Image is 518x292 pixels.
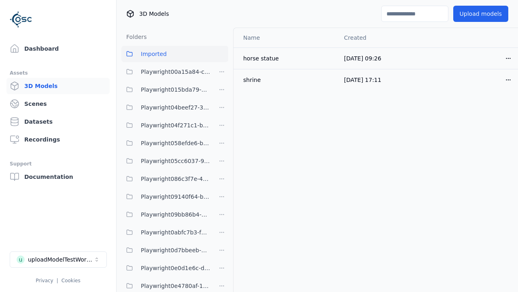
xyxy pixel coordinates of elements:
button: Playwright09140f64-bfed-4894-9ae1-f5b1e6c36039 [121,189,210,205]
div: horse statue [243,54,331,62]
span: 3D Models [139,10,169,18]
span: Playwright015bda79-70a0-409c-99cb-1511bab16c94 [141,85,210,94]
button: Playwright058efde6-b032-4363-91b7-49175d678812 [121,135,210,151]
button: Imported [121,46,228,62]
button: Playwright015bda79-70a0-409c-99cb-1511bab16c94 [121,82,210,98]
button: Playwright0abfc7b3-fdbd-438a-9097-bdc709c88d01 [121,224,210,240]
div: Support [10,159,106,169]
button: Playwright04f271c1-b936-458c-b5f6-36ca6337f11a [121,117,210,133]
button: Select a workspace [10,251,107,268]
span: [DATE] 09:26 [344,55,381,62]
span: Playwright0e0d1e6c-db5a-4244-b424-632341d2c1b4 [141,263,210,273]
th: Name [234,28,338,47]
span: Playwright04beef27-33ad-4b39-a7ba-e3ff045e7193 [141,103,210,112]
a: Privacy [36,278,53,283]
a: Dashboard [6,41,110,57]
a: Datasets [6,114,110,130]
span: | [57,278,58,283]
div: Assets [10,68,106,78]
span: Playwright0abfc7b3-fdbd-438a-9097-bdc709c88d01 [141,228,210,237]
span: Playwright05cc6037-9b74-4704-86c6-3ffabbdece83 [141,156,210,166]
button: Playwright086c3f7e-47a9-4b40-930e-6daa73f464cc [121,171,210,187]
a: Cookies [62,278,81,283]
div: shrine [243,76,331,84]
a: 3D Models [6,78,110,94]
span: Playwright0e4780af-1c2a-492e-901c-6880da17528a [141,281,210,291]
button: Playwright0e0d1e6c-db5a-4244-b424-632341d2c1b4 [121,260,210,276]
button: Playwright05cc6037-9b74-4704-86c6-3ffabbdece83 [121,153,210,169]
span: [DATE] 17:11 [344,77,381,83]
h3: Folders [121,33,147,41]
span: Playwright09bb86b4-7f88-4a8f-8ea8-a4c9412c995e [141,210,210,219]
span: Playwright086c3f7e-47a9-4b40-930e-6daa73f464cc [141,174,210,184]
div: uploadModelTestWorkspace [28,255,93,264]
a: Documentation [6,169,110,185]
span: Playwright058efde6-b032-4363-91b7-49175d678812 [141,138,210,148]
a: Recordings [6,131,110,148]
a: Scenes [6,96,110,112]
img: Logo [10,8,32,31]
span: Playwright0d7bbeeb-1921-41c6-b931-af810e4ce19a [141,245,210,255]
button: Playwright04beef27-33ad-4b39-a7ba-e3ff045e7193 [121,99,210,116]
button: Upload models [453,6,508,22]
button: Playwright00a15a84-c398-4ef4-9da8-38c036397b1e [121,64,210,80]
button: Playwright0d7bbeeb-1921-41c6-b931-af810e4ce19a [121,242,210,258]
span: Playwright09140f64-bfed-4894-9ae1-f5b1e6c36039 [141,192,210,202]
div: u [17,255,25,264]
button: Playwright09bb86b4-7f88-4a8f-8ea8-a4c9412c995e [121,206,210,223]
th: Created [338,28,428,47]
span: Imported [141,49,167,59]
span: Playwright04f271c1-b936-458c-b5f6-36ca6337f11a [141,120,210,130]
span: Playwright00a15a84-c398-4ef4-9da8-38c036397b1e [141,67,210,77]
